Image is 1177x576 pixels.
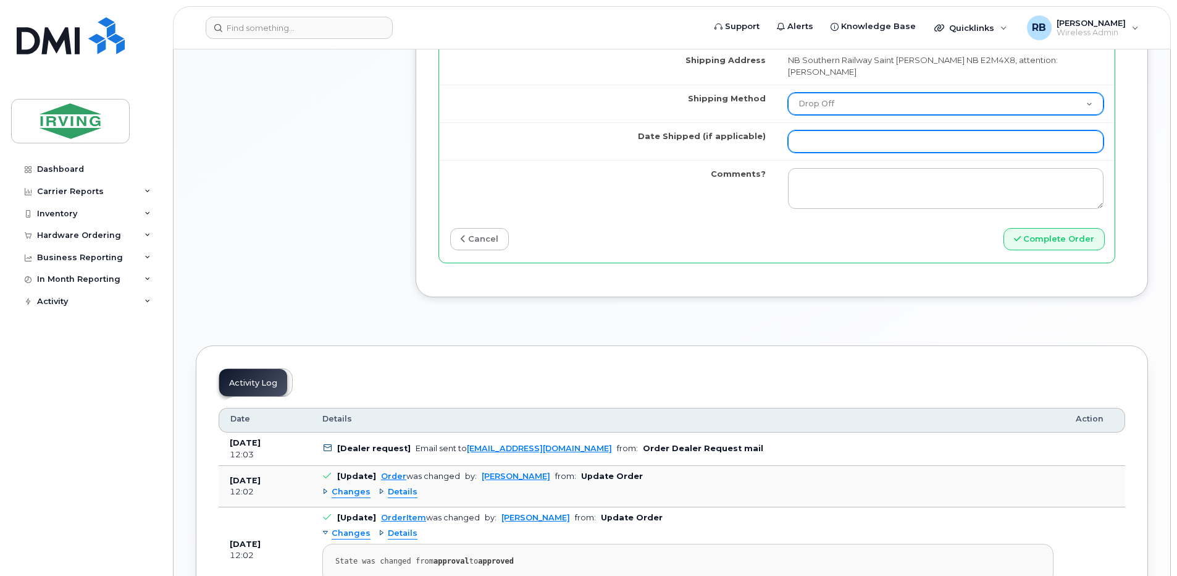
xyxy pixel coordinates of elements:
a: [PERSON_NAME] [482,472,550,481]
a: [EMAIL_ADDRESS][DOMAIN_NAME] [467,444,612,453]
input: Find something... [206,17,393,39]
a: Order [381,472,406,481]
label: Date Shipped (if applicable) [638,130,766,142]
span: from: [617,444,638,453]
span: Support [725,20,760,33]
div: 12:02 [230,550,300,561]
a: Support [706,14,768,39]
span: Wireless Admin [1057,28,1126,38]
span: from: [555,472,576,481]
b: [DATE] [230,476,261,485]
div: was changed [381,513,480,522]
div: 12:02 [230,486,300,498]
b: [Dealer request] [337,444,411,453]
span: Details [388,528,417,540]
span: Changes [332,486,371,498]
b: Update Order [601,513,663,522]
label: Shipping Address [685,54,766,66]
span: [PERSON_NAME] [1057,18,1126,28]
div: was changed [381,472,460,481]
a: cancel [450,228,509,251]
span: by: [465,472,477,481]
span: Quicklinks [949,23,994,33]
a: OrderItem [381,513,426,522]
div: Quicklinks [926,15,1016,40]
span: Details [388,486,417,498]
strong: approval [434,557,469,565]
b: [DATE] [230,438,261,447]
b: [DATE] [230,540,261,549]
span: Details [322,413,352,425]
span: Alerts [787,20,813,33]
span: by: [485,513,496,522]
div: State was changed from to [335,557,1041,566]
a: Knowledge Base [822,14,924,39]
td: NB Southern Railway Saint [PERSON_NAME] NB E2M4X8, attention: [PERSON_NAME] [777,46,1115,85]
span: Changes [332,528,371,540]
b: [Update] [337,472,376,481]
b: Update Order [581,472,643,481]
label: Comments? [711,168,766,180]
div: Email sent to [416,444,612,453]
a: Alerts [768,14,822,39]
span: Date [230,413,250,425]
div: Roberts, Brad [1018,15,1147,40]
strong: approved [478,557,514,565]
a: [PERSON_NAME] [501,513,570,522]
label: Shipping Method [688,93,766,104]
span: Knowledge Base [841,20,916,33]
div: 12:03 [230,449,300,460]
th: Action [1065,408,1125,433]
button: Complete Order [1003,228,1105,251]
b: [Update] [337,513,376,522]
b: Order Dealer Request mail [643,444,763,453]
span: from: [575,513,596,522]
span: RB [1032,20,1046,35]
